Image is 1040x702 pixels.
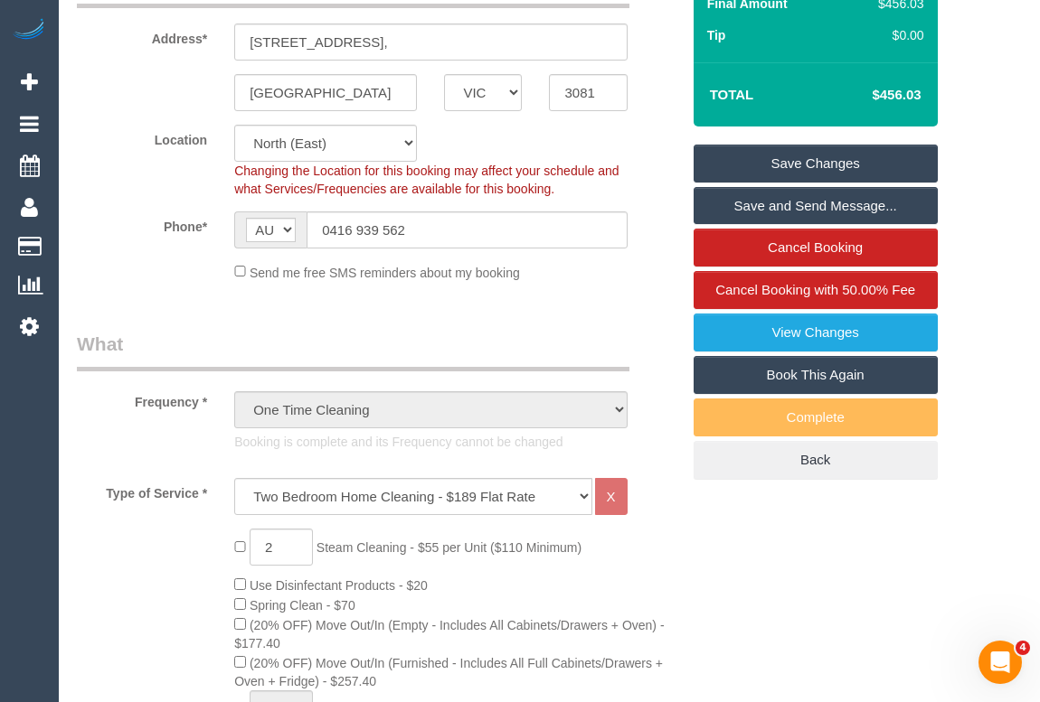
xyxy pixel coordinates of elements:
span: Spring Clean - $70 [250,598,355,613]
label: Type of Service * [63,478,221,502]
input: Phone* [307,211,627,248]
img: Automaid Logo [11,18,47,43]
span: 4 [1016,641,1030,655]
label: Address* [63,23,221,48]
a: Save Changes [694,145,938,183]
input: Post Code* [549,74,627,111]
h4: $456.03 [818,88,921,103]
span: (20% OFF) Move Out/In (Empty - Includes All Cabinets/Drawers + Oven) - $177.40 [234,618,664,651]
a: Book This Again [694,356,938,394]
a: Save and Send Message... [694,187,938,225]
span: Steam Cleaning - $55 per Unit ($110 Minimum) [317,540,581,555]
a: View Changes [694,314,938,351]
label: Tip [707,26,726,44]
a: Cancel Booking [694,229,938,267]
div: $0.00 [870,26,924,44]
label: Location [63,125,221,149]
span: Cancel Booking with 50.00% Fee [715,282,915,297]
span: Send me free SMS reminders about my booking [250,265,520,279]
span: Use Disinfectant Products - $20 [250,578,428,593]
a: Back [694,441,938,479]
label: Phone* [63,211,221,236]
legend: What [77,331,629,371]
iframe: Intercom live chat [979,641,1022,684]
a: Cancel Booking with 50.00% Fee [694,271,938,309]
input: Suburb* [234,74,417,111]
label: Frequency * [63,387,221,411]
span: Changing the Location for this booking may affect your schedule and what Services/Frequencies are... [234,164,619,196]
p: Booking is complete and its Frequency cannot be changed [234,433,627,451]
span: (20% OFF) Move Out/In (Furnished - Includes All Full Cabinets/Drawers + Oven + Fridge) - $257.40 [234,656,663,688]
strong: Total [710,87,754,102]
